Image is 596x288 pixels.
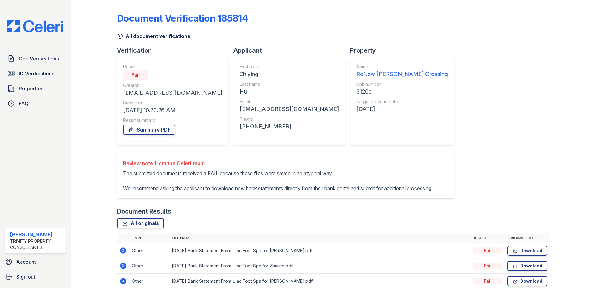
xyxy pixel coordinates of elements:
span: Account [16,258,36,266]
div: Property [350,46,459,55]
div: Submitted [123,100,222,106]
a: ID Verifications [5,67,66,80]
div: Phone [240,116,339,122]
div: Fail [473,263,502,269]
div: Verification [117,46,233,55]
span: FAQ [19,100,29,107]
a: Download [507,246,547,256]
span: ID Verifications [19,70,54,77]
div: Trinity Property Consultants [10,238,63,251]
div: Unit number [356,81,448,87]
td: [DATE] Bank Statement From Lilac Foot Spa for Zhiying.pdf [169,258,470,274]
div: 3126c [356,87,448,96]
a: Doc Verifications [5,52,66,65]
div: Result summary [123,117,222,123]
span: Sign out [16,273,35,281]
a: Download [507,261,547,271]
th: Original file [505,233,550,243]
div: Last name [240,81,339,87]
p: The submitted documents received a FAIL because these files were saved in an atypical way. We rec... [123,170,433,192]
th: Type [129,233,169,243]
div: Zhiying [240,70,339,79]
div: [EMAIL_ADDRESS][DOMAIN_NAME] [240,105,339,113]
a: All document verifications [117,32,190,40]
div: Document Verification 185814 [117,12,248,24]
div: Name [356,64,448,70]
td: [DATE] Bank Statement From Lilac Foot Spa for [PERSON_NAME].pdf [169,243,470,258]
div: ReNew [PERSON_NAME] Crossing [356,70,448,79]
a: Sign out [2,271,68,283]
div: Fail [123,70,148,80]
div: First name [240,64,339,70]
img: CE_Logo_Blue-a8612792a0a2168367f1c8372b55b34899dd931a85d93a1a3d3e32e68fde9ad4.png [2,20,68,32]
div: [DATE] 10:20:26 AM [123,106,222,115]
a: Summary PDF [123,125,175,135]
div: Fail [473,278,502,284]
a: Name ReNew [PERSON_NAME] Crossing [356,64,448,79]
td: Other [129,258,169,274]
div: [EMAIL_ADDRESS][DOMAIN_NAME] [123,89,222,97]
div: Applicant [233,46,350,55]
th: File name [169,233,470,243]
a: Properties [5,82,66,95]
div: Review note from the Celeri team [123,160,433,167]
div: Creator [123,82,222,89]
td: Other [129,243,169,258]
a: Account [2,256,68,268]
a: FAQ [5,97,66,110]
a: Download [507,276,547,286]
a: All originals [117,218,164,228]
th: Result [470,233,505,243]
div: Hu [240,87,339,96]
div: [PERSON_NAME] [10,231,63,238]
div: Target move in date [356,98,448,105]
div: [PHONE_NUMBER] [240,122,339,131]
span: Properties [19,85,43,92]
div: Email [240,98,339,105]
div: Result [123,64,222,70]
span: Doc Verifications [19,55,59,62]
div: Fail [473,247,502,254]
div: [DATE] [356,105,448,113]
div: Document Results [117,207,171,216]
